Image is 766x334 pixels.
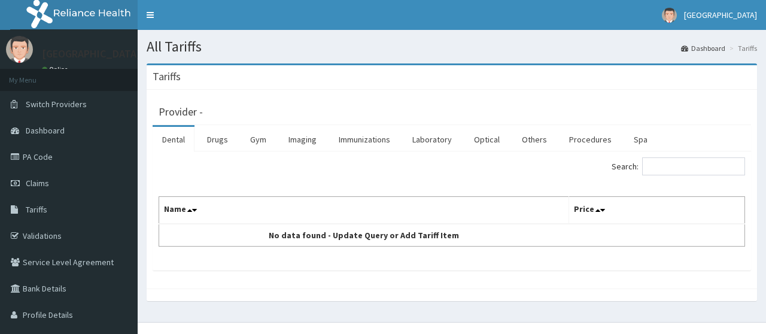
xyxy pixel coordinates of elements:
a: Others [512,127,557,152]
a: Imaging [279,127,326,152]
span: [GEOGRAPHIC_DATA] [684,10,757,20]
h3: Tariffs [153,71,181,82]
h1: All Tariffs [147,39,757,54]
li: Tariffs [727,43,757,53]
img: User Image [662,8,677,23]
a: Online [42,65,71,74]
a: Gym [241,127,276,152]
img: User Image [6,36,33,63]
a: Procedures [560,127,621,152]
span: Tariffs [26,204,47,215]
a: Laboratory [403,127,461,152]
span: Claims [26,178,49,189]
a: Optical [464,127,509,152]
a: Spa [624,127,657,152]
input: Search: [642,157,745,175]
h3: Provider - [159,107,203,117]
span: Switch Providers [26,99,87,110]
th: Name [159,197,569,224]
span: Dashboard [26,125,65,136]
td: No data found - Update Query or Add Tariff Item [159,224,569,247]
a: Immunizations [329,127,400,152]
a: Dental [153,127,194,152]
a: Drugs [197,127,238,152]
a: Dashboard [681,43,725,53]
label: Search: [612,157,745,175]
p: [GEOGRAPHIC_DATA] [42,48,141,59]
th: Price [569,197,745,224]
